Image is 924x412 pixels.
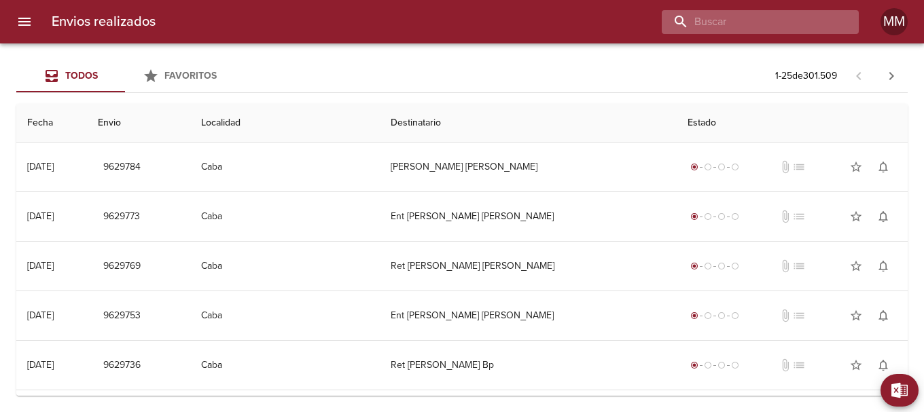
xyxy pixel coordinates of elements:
[190,291,380,340] td: Caba
[103,357,141,374] span: 9629736
[717,163,726,171] span: radio_button_unchecked
[98,204,145,229] button: 9629773
[27,210,54,222] div: [DATE]
[98,353,146,378] button: 9629736
[690,262,698,270] span: radio_button_checked
[380,341,677,390] td: Ret [PERSON_NAME] Bp
[380,291,677,340] td: Ent [PERSON_NAME] [PERSON_NAME]
[779,358,792,372] span: No tiene documentos adjuntos
[775,69,837,83] p: 1 - 25 de 301.509
[849,309,863,322] span: star_border
[704,212,712,221] span: radio_button_unchecked
[103,258,141,275] span: 9629769
[876,259,890,273] span: notifications_none
[842,153,870,181] button: Agregar a favoritos
[690,361,698,369] span: radio_button_checked
[731,312,739,320] span: radio_button_unchecked
[380,242,677,291] td: Ret [PERSON_NAME] [PERSON_NAME]
[849,358,863,372] span: star_border
[27,359,54,371] div: [DATE]
[792,160,806,174] span: No tiene pedido asociado
[717,361,726,369] span: radio_button_unchecked
[677,104,908,143] th: Estado
[792,358,806,372] span: No tiene pedido asociado
[103,307,141,324] span: 9629753
[704,262,712,270] span: radio_button_unchecked
[717,212,726,221] span: radio_button_unchecked
[842,69,875,82] span: Pagina anterior
[849,210,863,223] span: star_border
[875,60,908,92] span: Pagina siguiente
[98,254,146,279] button: 9629769
[870,203,897,230] button: Activar notificaciones
[87,104,190,143] th: Envio
[190,192,380,241] td: Caba
[103,208,140,225] span: 9629773
[731,163,739,171] span: radio_button_unchecked
[690,163,698,171] span: radio_button_checked
[688,210,742,223] div: Generado
[98,155,146,180] button: 9629784
[731,262,739,270] span: radio_button_unchecked
[27,161,54,172] div: [DATE]
[8,5,41,38] button: menu
[16,104,87,143] th: Fecha
[16,60,234,92] div: Tabs Envios
[190,341,380,390] td: Caba
[688,160,742,174] div: Generado
[876,358,890,372] span: notifications_none
[870,302,897,329] button: Activar notificaciones
[731,361,739,369] span: radio_button_unchecked
[717,262,726,270] span: radio_button_unchecked
[792,259,806,273] span: No tiene pedido asociado
[380,143,677,191] td: [PERSON_NAME] [PERSON_NAME]
[190,242,380,291] td: Caba
[717,312,726,320] span: radio_button_unchecked
[779,210,792,223] span: No tiene documentos adjuntos
[881,8,908,35] div: Abrir información de usuario
[779,160,792,174] span: No tiene documentos adjuntos
[164,70,217,81] span: Favoritos
[704,163,712,171] span: radio_button_unchecked
[876,309,890,322] span: notifications_none
[662,10,836,34] input: buscar
[380,104,677,143] th: Destinatario
[842,252,870,280] button: Agregar a favoritos
[842,302,870,329] button: Agregar a favoritos
[380,192,677,241] td: Ent [PERSON_NAME] [PERSON_NAME]
[842,203,870,230] button: Agregar a favoritos
[842,352,870,379] button: Agregar a favoritos
[876,160,890,174] span: notifications_none
[690,312,698,320] span: radio_button_checked
[98,303,146,329] button: 9629753
[779,309,792,322] span: No tiene documentos adjuntos
[731,212,739,221] span: radio_button_unchecked
[849,160,863,174] span: star_border
[870,252,897,280] button: Activar notificaciones
[688,358,742,372] div: Generado
[103,159,141,176] span: 9629784
[52,11,156,33] h6: Envios realizados
[65,70,98,81] span: Todos
[870,153,897,181] button: Activar notificaciones
[690,212,698,221] span: radio_button_checked
[704,312,712,320] span: radio_button_unchecked
[704,361,712,369] span: radio_button_unchecked
[881,8,908,35] div: MM
[792,309,806,322] span: No tiene pedido asociado
[27,260,54,271] div: [DATE]
[190,104,380,143] th: Localidad
[876,210,890,223] span: notifications_none
[881,374,919,407] button: Exportar Excel
[779,259,792,273] span: No tiene documentos adjuntos
[849,259,863,273] span: star_border
[792,210,806,223] span: No tiene pedido asociado
[688,309,742,322] div: Generado
[190,143,380,191] td: Caba
[688,259,742,273] div: Generado
[870,352,897,379] button: Activar notificaciones
[27,310,54,321] div: [DATE]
